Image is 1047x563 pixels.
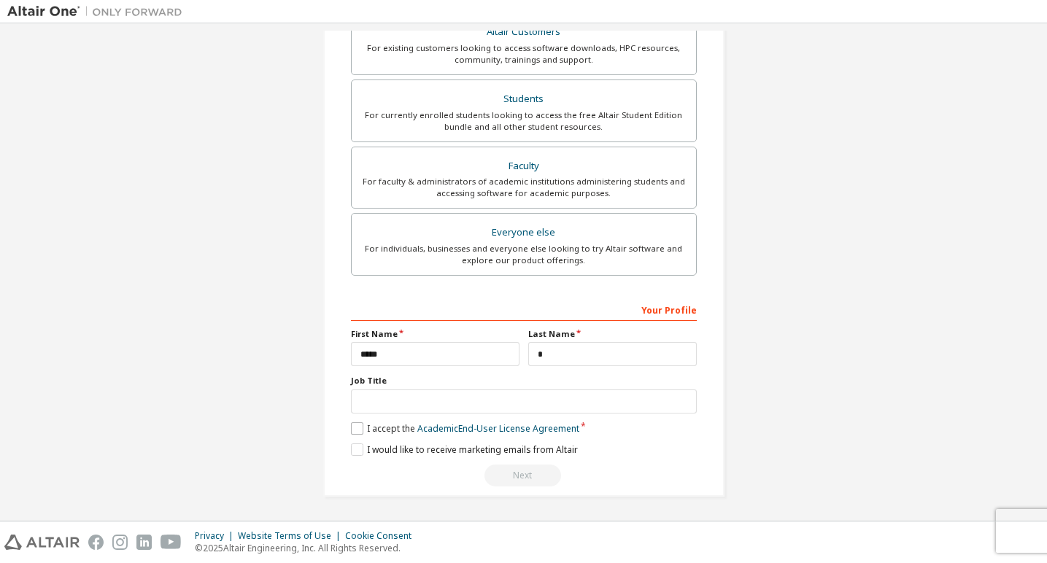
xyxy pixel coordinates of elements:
[351,298,697,321] div: Your Profile
[360,89,687,109] div: Students
[360,222,687,243] div: Everyone else
[360,156,687,176] div: Faculty
[351,328,519,340] label: First Name
[351,465,697,486] div: Email already exists
[112,535,128,550] img: instagram.svg
[360,109,687,133] div: For currently enrolled students looking to access the free Altair Student Edition bundle and all ...
[4,535,80,550] img: altair_logo.svg
[195,530,238,542] div: Privacy
[345,530,420,542] div: Cookie Consent
[195,542,420,554] p: © 2025 Altair Engineering, Inc. All Rights Reserved.
[528,328,697,340] label: Last Name
[136,535,152,550] img: linkedin.svg
[360,42,687,66] div: For existing customers looking to access software downloads, HPC resources, community, trainings ...
[161,535,182,550] img: youtube.svg
[360,176,687,199] div: For faculty & administrators of academic institutions administering students and accessing softwa...
[360,243,687,266] div: For individuals, businesses and everyone else looking to try Altair software and explore our prod...
[351,443,578,456] label: I would like to receive marketing emails from Altair
[88,535,104,550] img: facebook.svg
[417,422,579,435] a: Academic End-User License Agreement
[351,422,579,435] label: I accept the
[351,375,697,387] label: Job Title
[7,4,190,19] img: Altair One
[360,22,687,42] div: Altair Customers
[238,530,345,542] div: Website Terms of Use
